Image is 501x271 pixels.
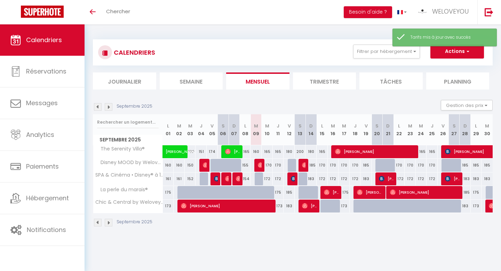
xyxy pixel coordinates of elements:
abbr: V [365,123,368,129]
div: 165 [427,145,438,158]
div: 170 [416,159,427,172]
li: Tâches [359,72,423,90]
abbr: D [463,123,467,129]
span: Notifications [27,225,66,234]
span: [PERSON_NAME] [225,145,240,158]
span: La perle du marais® [94,186,150,194]
h3: CALENDRIERS [112,45,155,60]
div: 172 [317,172,328,185]
span: Chercher [106,8,130,15]
th: 21 [383,114,394,145]
div: 170 [339,159,350,172]
th: 19 [360,114,372,145]
div: 183 [460,200,471,212]
div: 172 [339,172,350,185]
li: Trimestre [293,72,356,90]
span: Septembre 2025 [93,135,162,145]
th: 05 [207,114,218,145]
abbr: J [200,123,202,129]
span: [PERSON_NAME] [445,172,460,185]
abbr: S [453,123,456,129]
abbr: D [309,123,313,129]
div: 183 [360,172,372,185]
th: 25 [427,114,438,145]
th: 29 [471,114,482,145]
abbr: J [277,123,279,129]
div: 165 [262,145,273,158]
th: 28 [460,114,471,145]
th: 01 [163,114,174,145]
div: 173 [471,200,482,212]
div: 175 [471,186,482,199]
div: 175 [163,186,174,199]
abbr: M [188,123,192,129]
span: [PERSON_NAME] [214,172,218,185]
span: WELOVEYOU [432,7,469,16]
li: Journalier [93,72,156,90]
span: [PERSON_NAME] [181,199,274,212]
abbr: M [419,123,423,129]
th: 20 [372,114,383,145]
div: 165 [416,145,427,158]
abbr: M [342,123,346,129]
span: [PERSON_NAME] [390,186,461,199]
div: 170 [405,159,416,172]
span: [PERSON_NAME] [166,141,198,155]
th: 08 [240,114,251,145]
abbr: D [386,123,390,129]
div: 185 [460,159,471,172]
div: 165 [317,145,328,158]
img: logout [485,8,493,16]
th: 04 [196,114,207,145]
div: 185 [460,186,471,199]
abbr: L [398,123,400,129]
span: Messages [26,99,58,107]
div: 170 [262,159,273,172]
div: 174 [207,145,218,158]
div: Tarifs mis à jour avec succès [410,34,490,41]
abbr: J [354,123,357,129]
th: 30 [482,114,493,145]
th: 06 [218,114,229,145]
abbr: J [431,123,434,129]
div: 180 [305,145,317,158]
abbr: M [177,123,181,129]
th: 24 [416,114,427,145]
button: Filtrer par hébergement [353,45,420,59]
div: 155 [240,159,251,172]
abbr: L [244,123,246,129]
div: 173 [273,200,284,212]
div: 172 [405,172,416,185]
abbr: V [288,123,291,129]
button: Ouvrir le widget de chat LiveChat [6,3,26,24]
th: 13 [295,114,306,145]
th: 18 [350,114,361,145]
abbr: V [210,123,214,129]
div: 183 [284,200,295,212]
div: 172 [350,172,361,185]
div: 185 [284,186,295,199]
span: SPA & Cinéma • Disney® à 10 min ! [94,172,164,178]
div: 185 [482,159,493,172]
div: 161 [163,172,174,185]
input: Rechercher un logement... [97,116,159,129]
div: 170 [317,159,328,172]
div: 160 [250,145,262,158]
abbr: S [222,123,225,129]
th: 10 [262,114,273,145]
span: [PERSON_NAME] [335,145,417,158]
abbr: L [321,123,323,129]
p: Septembre 2025 [117,219,152,225]
div: 170 [328,159,339,172]
div: 183 [460,172,471,185]
div: 183 [471,172,482,185]
abbr: M [408,123,412,129]
button: Besoin d'aide ? [344,6,392,18]
abbr: S [299,123,302,129]
th: 11 [273,114,284,145]
div: 183 [482,172,493,185]
span: [PERSON_NAME] [302,158,306,172]
th: 07 [229,114,240,145]
div: 154 [240,172,251,185]
abbr: M [331,123,335,129]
